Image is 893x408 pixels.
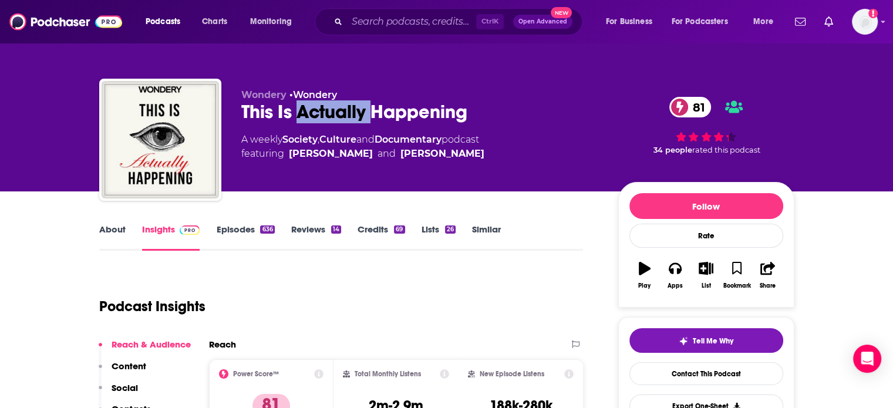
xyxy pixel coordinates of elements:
[476,14,504,29] span: Ctrl K
[752,254,783,296] button: Share
[9,11,122,33] img: Podchaser - Follow, Share and Rate Podcasts
[664,12,745,31] button: open menu
[250,14,292,30] span: Monitoring
[790,12,810,32] a: Show notifications dropdown
[629,362,783,385] a: Contact This Podcast
[693,336,733,346] span: Tell Me Why
[112,382,138,393] p: Social
[347,12,476,31] input: Search podcasts, credits, & more...
[331,225,341,234] div: 14
[289,147,373,161] a: [PERSON_NAME]
[260,225,274,234] div: 636
[445,225,456,234] div: 26
[282,134,318,145] a: Society
[853,345,881,373] div: Open Intercom Messenger
[660,254,690,296] button: Apps
[400,147,484,161] a: Josh Lucas
[598,12,667,31] button: open menu
[194,12,234,31] a: Charts
[653,146,692,154] span: 34 people
[394,225,405,234] div: 69
[289,89,337,100] span: •
[358,224,405,251] a: Credits69
[356,134,375,145] span: and
[668,282,683,289] div: Apps
[679,336,688,346] img: tell me why sparkle
[209,339,236,350] h2: Reach
[760,282,776,289] div: Share
[99,382,138,404] button: Social
[112,339,191,350] p: Reach & Audience
[472,224,501,251] a: Similar
[291,224,341,251] a: Reviews14
[681,97,711,117] span: 81
[820,12,838,32] a: Show notifications dropdown
[319,134,356,145] a: Culture
[99,298,205,315] h1: Podcast Insights
[513,15,572,29] button: Open AdvancedNew
[102,81,219,198] img: This Is Actually Happening
[723,282,750,289] div: Bookmark
[745,12,788,31] button: open menu
[672,14,728,30] span: For Podcasters
[241,89,287,100] span: Wondery
[852,9,878,35] img: User Profile
[99,224,126,251] a: About
[378,147,396,161] span: and
[690,254,721,296] button: List
[422,224,456,251] a: Lists26
[518,19,567,25] span: Open Advanced
[606,14,652,30] span: For Business
[480,370,544,378] h2: New Episode Listens
[180,225,200,235] img: Podchaser Pro
[629,224,783,248] div: Rate
[722,254,752,296] button: Bookmark
[241,133,484,161] div: A weekly podcast
[99,339,191,360] button: Reach & Audience
[375,134,442,145] a: Documentary
[233,370,279,378] h2: Power Score™
[629,193,783,219] button: Follow
[293,89,337,100] a: Wondery
[852,9,878,35] button: Show profile menu
[216,224,274,251] a: Episodes636
[618,89,794,162] div: 81 34 peoplerated this podcast
[551,7,572,18] span: New
[638,282,651,289] div: Play
[669,97,711,117] a: 81
[241,147,484,161] span: featuring
[142,224,200,251] a: InsightsPodchaser Pro
[326,8,594,35] div: Search podcasts, credits, & more...
[355,370,421,378] h2: Total Monthly Listens
[629,328,783,353] button: tell me why sparkleTell Me Why
[99,360,146,382] button: Content
[242,12,307,31] button: open menu
[318,134,319,145] span: ,
[868,9,878,18] svg: Add a profile image
[852,9,878,35] span: Logged in as NickG
[112,360,146,372] p: Content
[629,254,660,296] button: Play
[702,282,711,289] div: List
[137,12,196,31] button: open menu
[146,14,180,30] span: Podcasts
[692,146,760,154] span: rated this podcast
[202,14,227,30] span: Charts
[753,14,773,30] span: More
